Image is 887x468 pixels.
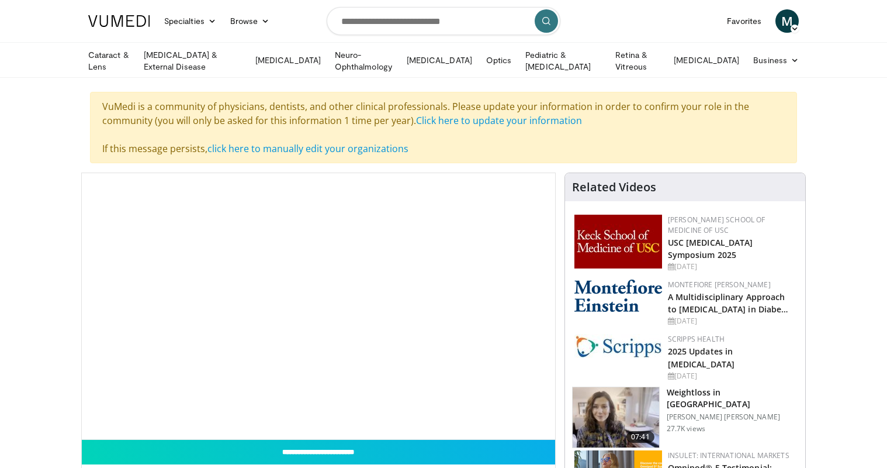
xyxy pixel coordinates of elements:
img: 9983fed1-7565-45be-8934-aef1103ce6e2.150x105_q85_crop-smart_upscale.jpg [573,387,659,448]
p: 27.7K views [667,424,705,433]
a: Retina & Vitreous [608,49,667,73]
a: [MEDICAL_DATA] & External Disease [137,49,248,73]
a: Optics [479,49,518,72]
h4: Related Videos [572,180,656,194]
a: Cataract & Lens [81,49,137,73]
a: Neuro-Ophthalmology [328,49,400,73]
a: Insulet: International Markets [668,450,789,460]
a: A Multidisciplinary Approach to [MEDICAL_DATA] in Diabe… [668,291,789,315]
a: Montefiore [PERSON_NAME] [668,280,771,290]
a: [MEDICAL_DATA] [667,49,746,72]
p: [PERSON_NAME] [PERSON_NAME] [667,412,798,422]
div: [DATE] [668,371,796,381]
a: [MEDICAL_DATA] [400,49,479,72]
a: Business [746,49,806,72]
a: Pediatric & [MEDICAL_DATA] [518,49,608,73]
h3: Weightloss in [GEOGRAPHIC_DATA] [667,387,798,410]
img: c9f2b0b7-b02a-4276-a72a-b0cbb4230bc1.jpg.150x105_q85_autocrop_double_scale_upscale_version-0.2.jpg [574,334,662,358]
div: VuMedi is a community of physicians, dentists, and other clinical professionals. Please update yo... [90,92,797,163]
a: Favorites [720,9,768,33]
a: M [775,9,799,33]
a: Specialties [157,9,223,33]
span: 07:41 [626,431,654,443]
div: [DATE] [668,261,796,272]
a: Scripps Health [668,334,725,344]
a: [PERSON_NAME] School of Medicine of USC [668,215,765,235]
img: b0142b4c-93a1-4b58-8f91-5265c282693c.png.150x105_q85_autocrop_double_scale_upscale_version-0.2.png [574,280,662,312]
img: 7b941f1f-d101-407a-8bfa-07bd47db01ba.png.150x105_q85_autocrop_double_scale_upscale_version-0.2.jpg [574,215,662,269]
a: click here to manually edit your organizations [207,142,408,155]
a: 2025 Updates in [MEDICAL_DATA] [668,346,734,369]
a: Browse [223,9,277,33]
a: Click here to update your information [416,114,582,127]
img: VuMedi Logo [88,15,150,27]
input: Search topics, interventions [327,7,560,35]
video-js: Video Player [82,173,555,440]
a: 07:41 Weightloss in [GEOGRAPHIC_DATA] [PERSON_NAME] [PERSON_NAME] 27.7K views [572,387,798,449]
div: [DATE] [668,316,796,326]
a: [MEDICAL_DATA] [248,49,328,72]
a: USC [MEDICAL_DATA] Symposium 2025 [668,237,753,260]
